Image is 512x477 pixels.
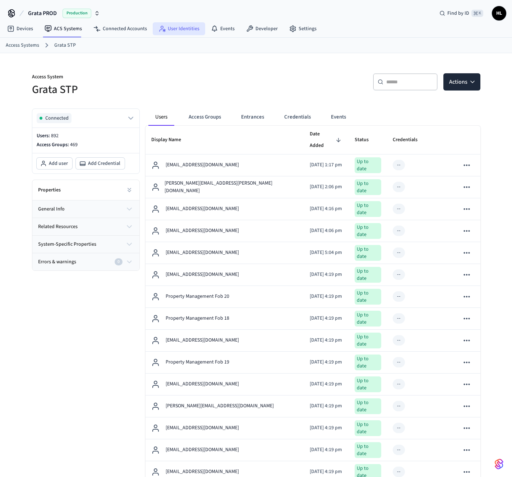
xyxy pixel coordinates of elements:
div: -- [397,468,401,476]
p: Property Management Fob 20 [166,293,229,300]
p: [DATE] 2:06 pm [310,183,343,191]
span: Display Name [151,134,190,145]
div: -- [397,358,401,366]
div: Up to date [355,157,381,173]
div: Up to date [355,442,381,458]
span: Errors & warnings [38,258,76,266]
span: Find by ID [447,10,469,17]
p: Users: [37,132,135,140]
span: ⌘ K [471,10,483,17]
p: [PERSON_NAME][EMAIL_ADDRESS][DOMAIN_NAME] [166,402,274,410]
div: -- [397,337,401,344]
div: Up to date [355,355,381,370]
div: Up to date [355,420,381,436]
p: [EMAIL_ADDRESS][DOMAIN_NAME] [166,337,239,344]
span: Credentials [393,134,427,145]
button: Credentials [278,108,317,126]
p: [DATE] 4:19 pm [310,358,343,366]
div: -- [397,205,401,213]
div: -- [397,293,401,300]
span: general info [38,205,65,213]
span: Grata PROD [28,9,57,18]
div: -- [397,315,401,322]
div: 0 [115,258,123,265]
div: -- [397,446,401,454]
button: HL [492,6,506,20]
button: Connected [37,113,135,123]
p: [DATE] 4:19 pm [310,337,343,344]
div: -- [397,227,401,235]
p: [DATE] 4:19 pm [310,293,343,300]
span: Add user [49,160,68,167]
span: system-specific properties [38,241,96,248]
button: Events [325,108,352,126]
a: User Identities [153,22,205,35]
a: Settings [283,22,322,35]
a: Grata STP [54,42,76,49]
p: [DATE] 4:19 pm [310,380,343,388]
div: Up to date [355,267,381,283]
a: Access Systems [6,42,39,49]
h2: Properties [38,186,61,194]
button: Access Groups [183,108,227,126]
div: Up to date [355,289,381,305]
button: general info [32,200,139,218]
span: Status [355,134,378,145]
p: Property Management Fob 18 [166,315,229,322]
p: Access Groups: [37,141,135,149]
p: [DATE] 4:19 pm [310,271,343,278]
p: Access System [32,73,252,82]
div: -- [397,183,401,191]
p: [DATE] 4:06 pm [310,227,343,235]
button: related resources [32,218,139,235]
p: [DATE] 1:17 pm [310,161,343,169]
p: [DATE] 4:19 pm [310,446,343,454]
button: Add user [37,158,72,169]
span: related resources [38,223,78,231]
div: -- [397,249,401,256]
p: Property Management Fob 19 [166,358,229,366]
p: [DATE] 4:19 pm [310,468,343,476]
p: [DATE] 5:04 pm [310,249,343,256]
p: [DATE] 4:19 pm [310,402,343,410]
button: Users [148,108,174,126]
div: Up to date [355,376,381,392]
button: Add Credential [76,158,125,169]
p: [DATE] 4:19 pm [310,424,343,432]
div: Find by ID⌘ K [434,7,489,20]
span: 892 [51,132,59,139]
p: [EMAIL_ADDRESS][DOMAIN_NAME] [166,468,239,476]
div: Up to date [355,311,381,327]
p: [EMAIL_ADDRESS][DOMAIN_NAME] [166,249,239,256]
a: Events [205,22,240,35]
img: SeamLogoGradient.69752ec5.svg [495,458,503,470]
div: Up to date [355,245,381,261]
button: Errors & warnings0 [32,253,139,270]
span: 469 [70,141,78,148]
p: [EMAIL_ADDRESS][DOMAIN_NAME] [166,446,239,454]
p: [PERSON_NAME][EMAIL_ADDRESS][PERSON_NAME][DOMAIN_NAME] [165,180,298,195]
div: -- [397,380,401,388]
div: Up to date [355,333,381,348]
a: Devices [1,22,39,35]
p: [EMAIL_ADDRESS][DOMAIN_NAME] [166,271,239,278]
button: Actions [443,73,480,91]
h5: Grata STP [32,82,252,97]
div: Up to date [355,398,381,414]
span: Connected [45,115,69,122]
p: [DATE] 4:16 pm [310,205,343,213]
a: Connected Accounts [88,22,153,35]
a: Developer [240,22,283,35]
p: [DATE] 4:19 pm [310,315,343,322]
p: [EMAIL_ADDRESS][DOMAIN_NAME] [166,205,239,213]
button: system-specific properties [32,236,139,253]
p: [EMAIL_ADDRESS][DOMAIN_NAME] [166,161,239,169]
div: Up to date [355,179,381,195]
div: -- [397,161,401,169]
div: Up to date [355,201,381,217]
div: -- [397,402,401,410]
div: -- [397,271,401,278]
button: Entrances [235,108,270,126]
span: Date Added [310,129,343,151]
p: [EMAIL_ADDRESS][DOMAIN_NAME] [166,424,239,432]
